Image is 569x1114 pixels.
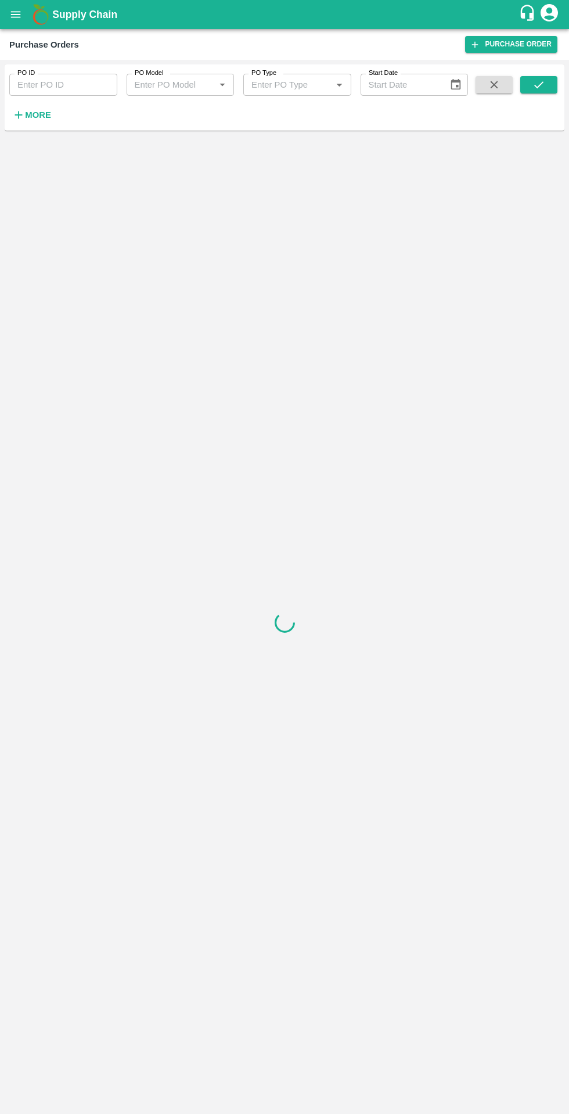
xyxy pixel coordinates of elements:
label: Start Date [369,69,398,78]
button: Open [215,77,230,92]
input: Enter PO ID [9,74,117,96]
label: PO Model [135,69,164,78]
button: More [9,105,54,125]
strong: More [25,110,51,120]
img: logo [29,3,52,26]
div: Purchase Orders [9,37,79,52]
b: Supply Chain [52,9,117,20]
label: PO Type [251,69,276,78]
label: PO ID [17,69,35,78]
button: Open [332,77,347,92]
div: account of current user [539,2,560,27]
input: Enter PO Model [130,77,212,92]
input: Enter PO Type [247,77,329,92]
a: Supply Chain [52,6,518,23]
input: Start Date [361,74,440,96]
a: Purchase Order [465,36,557,53]
div: customer-support [518,4,539,25]
button: Choose date [445,74,467,96]
button: open drawer [2,1,29,28]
